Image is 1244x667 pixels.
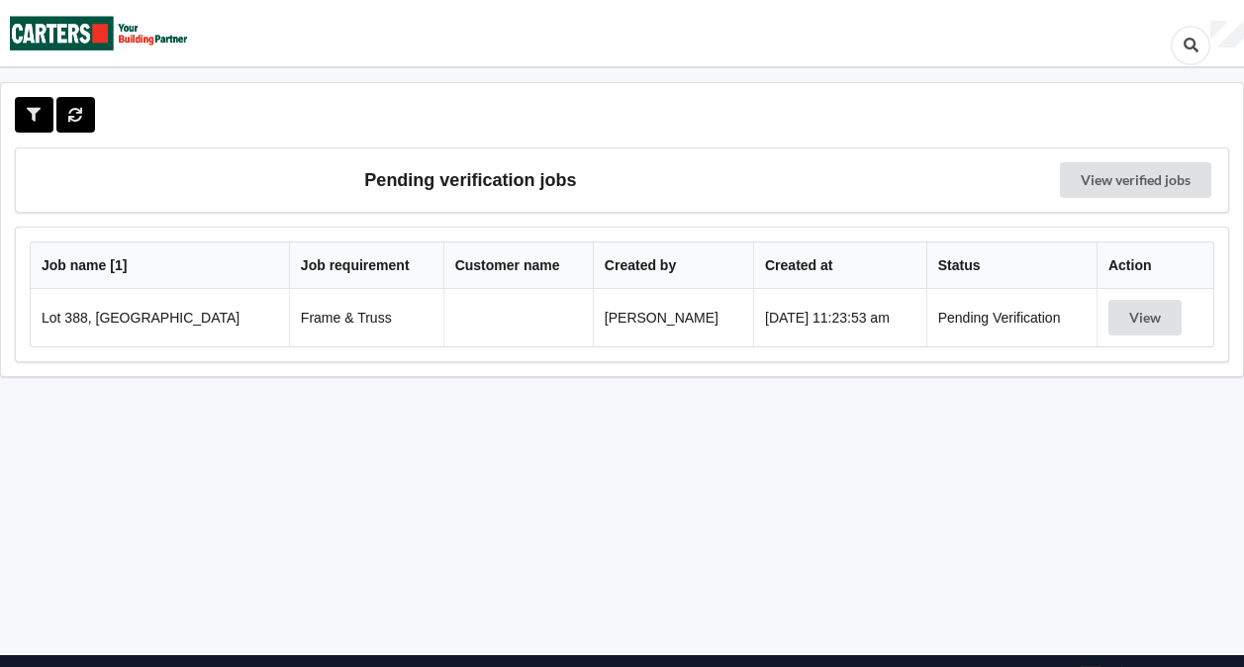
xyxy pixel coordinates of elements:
[926,289,1097,346] td: Pending Verification
[31,289,289,346] td: Lot 388, [GEOGRAPHIC_DATA]
[1108,300,1182,335] button: View
[289,289,443,346] td: Frame & Truss
[753,242,926,289] th: Created at
[1097,242,1213,289] th: Action
[1060,162,1211,198] a: View verified jobs
[1108,310,1186,326] a: View
[289,242,443,289] th: Job requirement
[31,242,289,289] th: Job name [ 1 ]
[10,1,188,65] img: Carters
[593,289,753,346] td: [PERSON_NAME]
[753,289,926,346] td: [DATE] 11:23:53 am
[593,242,753,289] th: Created by
[926,242,1097,289] th: Status
[30,162,911,198] h3: Pending verification jobs
[443,242,593,289] th: Customer name
[1210,21,1244,48] div: User Profile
